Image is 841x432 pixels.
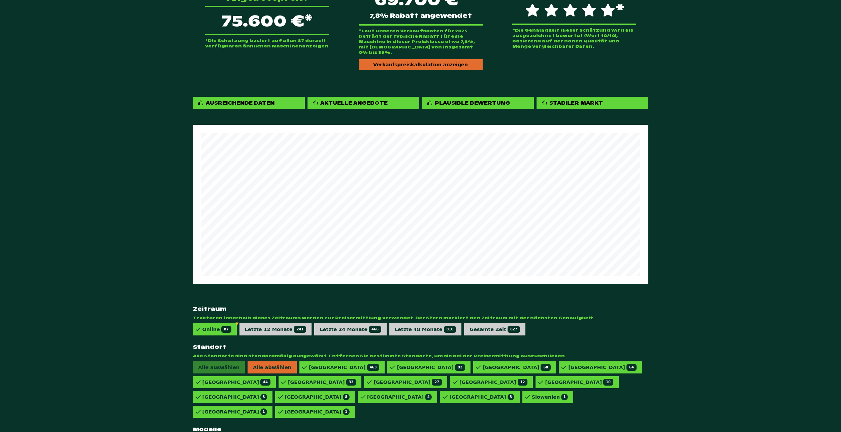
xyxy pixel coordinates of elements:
div: Gesamte Zeit [470,326,520,333]
div: Plausible Bewertung [435,100,510,106]
div: Aktuelle Angebote [320,100,388,106]
span: 463 [367,364,380,371]
span: 241 [294,326,306,333]
span: 33 [346,379,356,386]
div: [GEOGRAPHIC_DATA] [202,408,267,415]
span: 12 [518,379,528,386]
span: 87 [221,326,231,333]
p: *Die Schätzung basiert auf allen 87 derzeit verfügbaren ähnlichen Maschinenanzeigen [205,38,329,49]
span: 8 [343,394,350,400]
div: [GEOGRAPHIC_DATA] [483,364,551,371]
span: 27 [432,379,442,386]
span: 827 [508,326,520,333]
span: 3 [508,394,514,400]
div: [GEOGRAPHIC_DATA] [288,379,356,386]
div: Ausreichende Daten [193,97,305,109]
span: Alle auswählen [193,361,245,373]
div: Stabiler Markt [537,97,648,109]
div: [GEOGRAPHIC_DATA] [285,394,350,400]
p: *Laut unseren Verkaufsdaten für 2025 beträgt der typische Rabatt für eine Maschine in dieser Prei... [359,28,483,55]
div: [GEOGRAPHIC_DATA] [568,364,636,371]
div: Stabiler Markt [549,100,603,106]
p: 75.600 €* [205,6,329,35]
div: Letzte 48 Monate [395,326,456,333]
span: 4 [425,394,432,400]
span: 1 [260,408,267,415]
span: 466 [369,326,381,333]
span: 10 [603,379,613,386]
span: 8 [260,394,267,400]
span: Traktoren innerhalb dieses Zeitraums werden zur Preisermittlung verwendet. Der Stern markiert den... [193,315,648,321]
strong: Standort [193,344,648,351]
div: Ausreichende Daten [206,100,274,106]
div: [GEOGRAPHIC_DATA] [285,408,350,415]
span: Alle abwählen [248,361,297,373]
span: 44 [260,379,270,386]
div: [GEOGRAPHIC_DATA] [397,364,465,371]
div: [GEOGRAPHIC_DATA] [202,394,267,400]
strong: Zeitraum [193,305,648,313]
div: [GEOGRAPHIC_DATA] [374,379,442,386]
div: Verkaufspreiskalkulation anzeigen [359,59,483,70]
div: Online [202,326,231,333]
div: [GEOGRAPHIC_DATA] [202,379,270,386]
p: *Die Genauigkeit dieser Schätzung wird als ausgezeichnet bewertet (Wert 10/10), basierend auf der... [512,28,636,49]
div: [GEOGRAPHIC_DATA] [449,394,514,400]
div: Plausible Bewertung [422,97,534,109]
div: Aktuelle Angebote [308,97,419,109]
span: 1 [343,408,350,415]
span: 92 [455,364,465,371]
div: Letzte 12 Monate [245,326,306,333]
div: [GEOGRAPHIC_DATA] [545,379,613,386]
span: 1 [561,394,568,400]
div: Slowenien [532,394,568,400]
div: [GEOGRAPHIC_DATA] [459,379,527,386]
span: 810 [444,326,456,333]
div: [GEOGRAPHIC_DATA] [309,364,379,371]
div: [GEOGRAPHIC_DATA] [367,394,432,400]
span: 64 [626,364,637,371]
span: 7,8% Rabatt angewendet [369,13,472,19]
span: 68 [541,364,551,371]
div: Letzte 24 Monate [320,326,381,333]
span: Alle Standorte sind standardmäßig ausgewählt. Entfernen Sie bestimmte Standorte, um sie bei der P... [193,353,648,359]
